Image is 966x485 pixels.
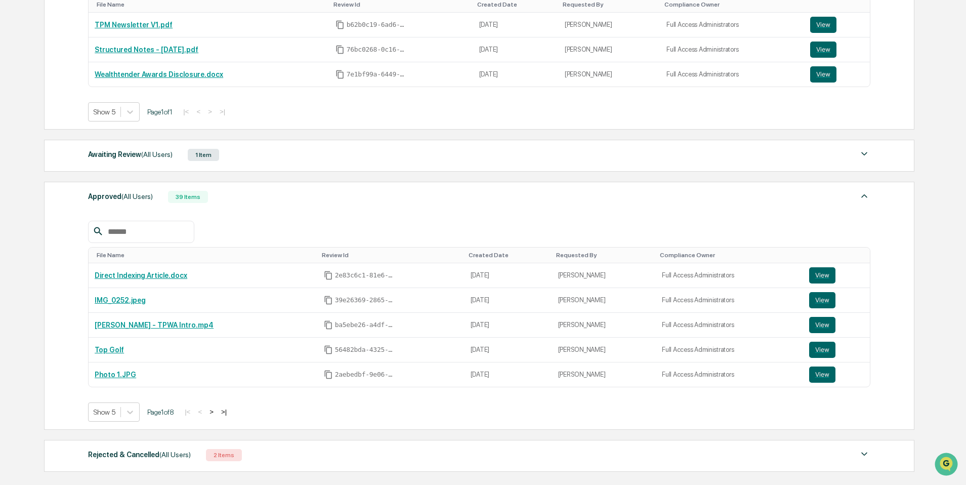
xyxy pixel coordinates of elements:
[10,148,18,156] div: 🔎
[660,252,799,259] div: Toggle SortBy
[206,408,217,416] button: >
[335,45,345,54] span: Copy Id
[465,263,552,288] td: [DATE]
[172,80,184,93] button: Start new chat
[324,370,333,379] span: Copy Id
[465,313,552,338] td: [DATE]
[465,362,552,387] td: [DATE]
[809,342,864,358] a: View
[809,342,835,358] button: View
[193,107,203,116] button: <
[95,46,198,54] a: Structured Notes - [DATE].pdf
[809,267,864,284] a: View
[809,267,835,284] button: View
[20,147,64,157] span: Data Lookup
[347,21,407,29] span: b62b0c19-6ad6-40e6-8aeb-64785189a24c
[121,192,153,200] span: (All Users)
[858,448,870,460] img: caret
[335,20,345,29] span: Copy Id
[660,13,804,37] td: Full Access Administrators
[809,367,864,383] a: View
[552,263,656,288] td: [PERSON_NAME]
[141,150,173,158] span: (All Users)
[656,263,803,288] td: Full Access Administrators
[324,296,333,305] span: Copy Id
[206,449,242,461] div: 2 Items
[182,408,193,416] button: |<
[10,129,18,137] div: 🖐️
[559,62,660,87] td: [PERSON_NAME]
[83,128,125,138] span: Attestations
[95,371,136,379] a: Photo 1.JPG
[95,21,173,29] a: TPM Newsletter V1.pdf
[322,252,460,259] div: Toggle SortBy
[95,296,146,304] a: IMG_0252.jpeg
[811,252,866,259] div: Toggle SortBy
[660,37,804,62] td: Full Access Administrators
[97,1,325,8] div: Toggle SortBy
[559,37,660,62] td: [PERSON_NAME]
[552,313,656,338] td: [PERSON_NAME]
[563,1,656,8] div: Toggle SortBy
[656,362,803,387] td: Full Access Administrators
[101,172,122,179] span: Pylon
[10,21,184,37] p: How can we help?
[95,70,223,78] a: Wealthtender Awards Disclosure.docx
[552,338,656,362] td: [PERSON_NAME]
[810,42,864,58] a: View
[69,124,130,142] a: 🗄️Attestations
[552,288,656,313] td: [PERSON_NAME]
[147,108,173,116] span: Page 1 of 1
[147,408,174,416] span: Page 1 of 8
[88,448,191,461] div: Rejected & Cancelled
[333,1,469,8] div: Toggle SortBy
[34,77,166,88] div: Start new chat
[656,313,803,338] td: Full Access Administrators
[809,317,835,333] button: View
[347,70,407,78] span: 7e1bf99a-6449-45c3-8181-c0e5f5f3b389
[73,129,81,137] div: 🗄️
[20,128,65,138] span: Preclearance
[335,70,345,79] span: Copy Id
[95,321,214,329] a: [PERSON_NAME] - TPWA Intro.mp4
[217,107,228,116] button: >|
[810,42,836,58] button: View
[810,66,836,83] button: View
[810,17,836,33] button: View
[97,252,314,259] div: Toggle SortBy
[347,46,407,54] span: 76bc0268-0c16-4ddb-b54e-a2884c5893c1
[559,13,660,37] td: [PERSON_NAME]
[335,321,396,329] span: ba5ebe26-a4df-4f14-a110-855221f9772f
[812,1,866,8] div: Toggle SortBy
[218,408,230,416] button: >|
[556,252,652,259] div: Toggle SortBy
[934,452,961,479] iframe: Open customer support
[473,62,559,87] td: [DATE]
[810,66,864,83] a: View
[88,148,173,161] div: Awaiting Review
[335,296,396,304] span: 39e26369-2865-48ce-84c2-a4527e1f8eb0
[159,451,191,459] span: (All Users)
[335,346,396,354] span: 56482bda-4325-49e7-a32b-01abb9eb6908
[656,288,803,313] td: Full Access Administrators
[34,88,128,96] div: We're available if you need us!
[552,362,656,387] td: [PERSON_NAME]
[656,338,803,362] td: Full Access Administrators
[324,271,333,280] span: Copy Id
[95,271,187,279] a: Direct Indexing Article.docx
[205,107,215,116] button: >
[664,1,800,8] div: Toggle SortBy
[660,62,804,87] td: Full Access Administrators
[324,345,333,354] span: Copy Id
[335,271,396,279] span: 2e83c6c1-81e6-423e-a0e9-6d34064668fb
[6,124,69,142] a: 🖐️Preclearance
[180,107,192,116] button: |<
[335,371,396,379] span: 2aebedbf-9e06-42b8-bf75-e45e7d0e79f2
[810,17,864,33] a: View
[195,408,205,416] button: <
[809,292,864,308] a: View
[465,288,552,313] td: [DATE]
[473,13,559,37] td: [DATE]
